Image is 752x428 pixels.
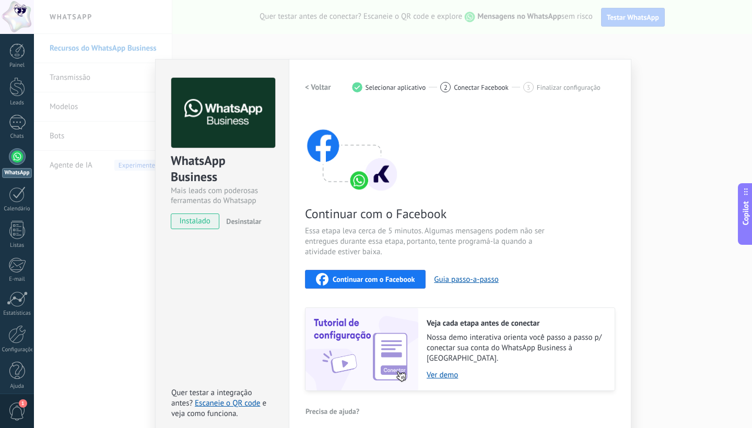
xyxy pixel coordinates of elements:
img: connect with facebook [305,109,399,193]
span: Precisa de ajuda? [305,408,359,415]
span: Essa etapa leva cerca de 5 minutos. Algumas mensagens podem não ser entregues durante essa etapa,... [305,226,554,257]
div: Mais leads com poderosas ferramentas do Whatsapp [171,186,274,206]
button: < Voltar [305,78,331,97]
button: Continuar com o Facebook [305,270,426,289]
div: WhatsApp [2,168,32,178]
div: Leads [2,100,32,106]
span: 1 [19,399,27,408]
h2: Veja cada etapa antes de conectar [427,318,604,328]
span: 2 [444,83,448,92]
span: Continuar com o Facebook [333,276,415,283]
span: Copilot [741,201,751,225]
div: WhatsApp Business [171,152,274,186]
span: Desinstalar [226,217,261,226]
div: Calendário [2,206,32,212]
span: instalado [171,213,219,229]
button: Desinstalar [222,213,261,229]
span: Conectar Facebook [454,84,509,91]
span: 3 [526,83,530,92]
span: Selecionar aplicativo [366,84,426,91]
h2: < Voltar [305,82,331,92]
a: Escaneie o QR code [195,398,260,408]
div: E-mail [2,276,32,283]
img: logo_main.png [171,78,275,148]
button: Guia passo-a-passo [434,275,498,284]
div: Listas [2,242,32,249]
button: Precisa de ajuda? [305,403,360,419]
div: Ajuda [2,383,32,390]
span: Finalizar configuração [537,84,601,91]
div: Estatísticas [2,310,32,317]
span: e veja como funciona. [171,398,266,419]
span: Continuar com o Facebook [305,206,554,222]
div: Configurações [2,347,32,353]
span: Nossa demo interativa orienta você passo a passo p/ conectar sua conta do WhatsApp Business à [GE... [427,332,604,364]
div: Painel [2,62,32,69]
span: Quer testar a integração antes? [171,388,252,408]
a: Ver demo [427,370,604,380]
div: Chats [2,133,32,140]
